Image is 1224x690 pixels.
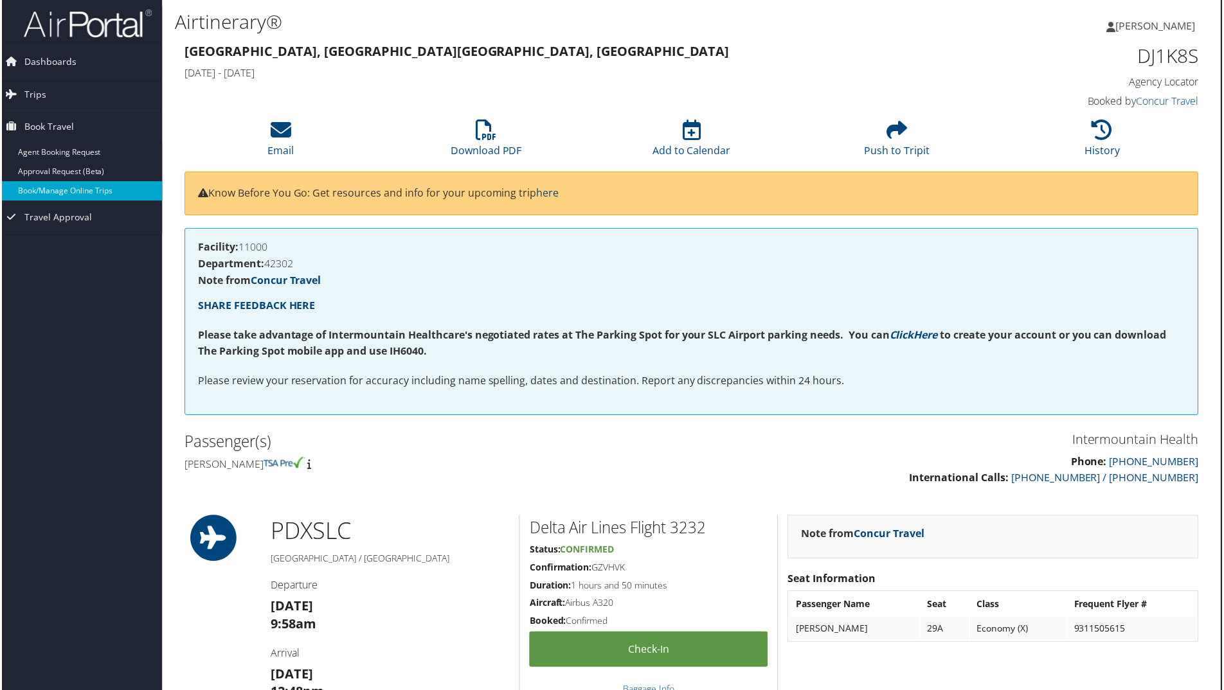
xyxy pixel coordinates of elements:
strong: Note from [802,528,925,542]
strong: [DATE] [269,667,312,684]
td: 29A [922,619,970,642]
a: Click [890,329,915,343]
h5: 1 hours and 50 minutes [529,581,768,594]
h4: Agency Locator [960,75,1200,89]
strong: Note from [197,274,320,288]
strong: Aircraft: [529,598,565,610]
h1: Airtinerary® [174,8,865,35]
h4: Arrival [269,648,509,662]
th: Passenger Name [790,594,921,617]
span: Trips [22,78,44,111]
a: [PERSON_NAME] [1108,6,1210,45]
h5: Confirmed [529,616,768,629]
a: Push to Tripit [865,127,930,158]
a: Concur Travel [249,274,320,288]
img: airportal-logo.png [22,8,150,39]
a: Email [267,127,293,158]
a: Here [915,329,939,343]
h2: Delta Air Lines Flight 3232 [529,518,768,540]
span: [PERSON_NAME] [1117,19,1197,33]
span: Travel Approval [22,202,90,234]
a: here [536,186,559,200]
a: Add to Calendar [652,127,731,158]
th: Seat [922,594,970,617]
strong: Booked: [529,616,566,628]
h5: GZVHVK [529,563,768,576]
strong: Phone: [1072,456,1108,470]
span: Confirmed [560,545,614,557]
strong: [DATE] [269,599,312,616]
a: Check-in [529,633,768,669]
h4: [DATE] - [DATE] [183,66,941,80]
h5: Airbus A320 [529,598,768,611]
h4: 11000 [197,242,1187,252]
p: Know Before You Go: Get resources and info for your upcoming trip [197,186,1187,202]
strong: 9:58am [269,617,315,634]
strong: Facility: [197,240,237,254]
h4: Departure [269,579,509,594]
p: Please review your reservation for accuracy including name spelling, dates and destination. Repor... [197,374,1187,391]
td: [PERSON_NAME] [790,619,921,642]
strong: Please take advantage of Intermountain Healthcare's negotiated rates at The Parking Spot for your... [197,329,890,343]
td: 9311505615 [1069,619,1198,642]
h2: Passenger(s) [183,432,682,454]
h1: DJ1K8S [960,42,1200,69]
th: Class [971,594,1068,617]
a: Concur Travel [854,528,925,542]
strong: Confirmation: [529,563,591,575]
h4: [PERSON_NAME] [183,458,682,472]
a: [PHONE_NUMBER] / [PHONE_NUMBER] [1013,472,1200,486]
th: Frequent Flyer # [1069,594,1198,617]
strong: Seat Information [788,573,876,587]
a: Download PDF [450,127,521,158]
strong: Duration: [529,581,571,593]
img: tsa-precheck.png [262,458,304,470]
h4: 42302 [197,259,1187,269]
a: History [1086,127,1121,158]
td: Economy (X) [971,619,1068,642]
h5: [GEOGRAPHIC_DATA] / [GEOGRAPHIC_DATA] [269,554,509,567]
strong: [GEOGRAPHIC_DATA], [GEOGRAPHIC_DATA] [GEOGRAPHIC_DATA], [GEOGRAPHIC_DATA] [183,42,730,60]
h4: Booked by [960,94,1200,109]
a: Concur Travel [1138,94,1200,109]
span: Dashboards [22,46,75,78]
a: [PHONE_NUMBER] [1111,456,1200,470]
h3: Intermountain Health [701,432,1200,450]
h1: PDX SLC [269,517,509,549]
strong: Department: [197,257,263,271]
a: SHARE FEEDBACK HERE [197,299,314,314]
strong: Status: [529,545,560,557]
span: Book Travel [22,111,72,143]
strong: International Calls: [910,472,1010,486]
